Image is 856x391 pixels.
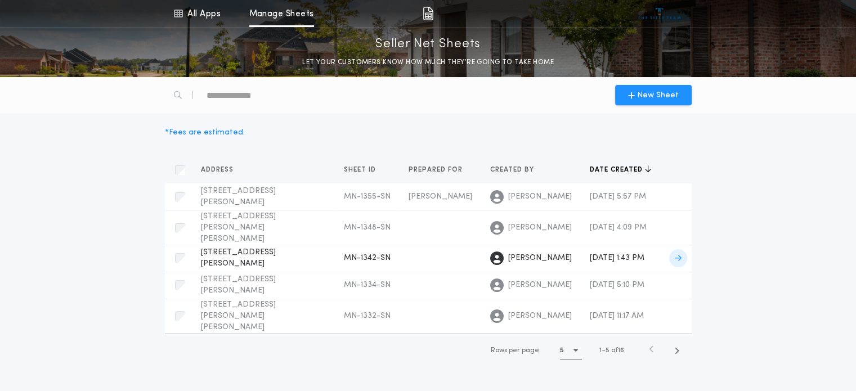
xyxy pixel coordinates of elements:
span: [PERSON_NAME] [508,280,572,291]
button: 5 [560,341,582,359]
span: [PERSON_NAME] [508,191,572,203]
span: [PERSON_NAME] [508,222,572,233]
span: Rows per page: [491,347,541,354]
span: [PERSON_NAME] [409,192,472,201]
span: [PERSON_NAME] [508,253,572,264]
span: [DATE] 1:43 PM [590,254,644,262]
span: MN-1334-SN [344,281,391,289]
span: [PERSON_NAME] [508,311,572,322]
span: [STREET_ADDRESS][PERSON_NAME] [201,275,276,295]
span: 1 [599,347,602,354]
span: MN-1342-SN [344,254,391,262]
span: [DATE] 11:17 AM [590,312,644,320]
span: of 16 [611,345,624,356]
button: New Sheet [615,85,692,105]
span: New Sheet [637,89,679,101]
span: MN-1355-SN [344,192,391,201]
span: Created by [490,165,536,174]
span: [STREET_ADDRESS][PERSON_NAME][PERSON_NAME] [201,212,276,243]
img: img [423,7,433,20]
span: [DATE] 5:57 PM [590,192,646,201]
h1: 5 [560,345,564,356]
button: Created by [490,164,543,176]
span: [DATE] 5:10 PM [590,281,644,289]
span: Sheet ID [344,165,378,174]
span: [STREET_ADDRESS][PERSON_NAME] [201,248,276,268]
span: MN-1348-SN [344,223,391,232]
div: * Fees are estimated. [165,127,245,138]
button: Address [201,164,242,176]
span: Date created [590,165,645,174]
span: [STREET_ADDRESS][PERSON_NAME] [201,187,276,206]
span: MN-1332-SN [344,312,391,320]
img: vs-icon [638,8,680,19]
span: Address [201,165,236,174]
p: LET YOUR CUSTOMERS KNOW HOW MUCH THEY’RE GOING TO TAKE HOME [302,57,554,68]
p: Seller Net Sheets [375,35,481,53]
span: [DATE] 4:09 PM [590,223,647,232]
button: Date created [590,164,651,176]
span: 5 [606,347,609,354]
span: [STREET_ADDRESS][PERSON_NAME][PERSON_NAME] [201,300,276,331]
button: Sheet ID [344,164,384,176]
span: Prepared for [409,165,465,174]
